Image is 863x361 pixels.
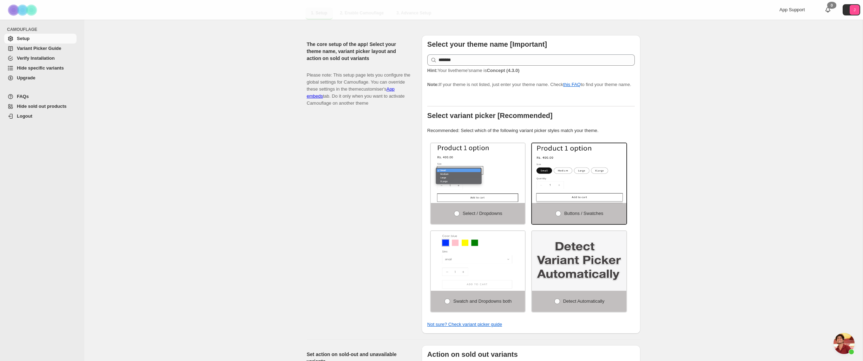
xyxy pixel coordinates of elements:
[564,211,603,216] span: Buttons / Swatches
[779,7,805,12] span: App Support
[17,113,32,119] span: Logout
[17,36,29,41] span: Setup
[427,82,439,87] strong: Note:
[307,41,410,62] h2: The core setup of the app! Select your theme name, variant picker layout and action on sold out v...
[4,111,77,121] a: Logout
[854,8,856,12] text: J
[427,322,502,327] a: Not sure? Check variant picker guide
[563,298,605,304] span: Detect Automatically
[427,67,635,88] p: If your theme is not listed, just enter your theme name. Check to find your theme name.
[4,73,77,83] a: Upgrade
[6,0,41,20] img: Camouflage
[7,27,79,32] span: CAMOUFLAGE
[17,46,61,51] span: Variant Picker Guide
[824,6,831,13] a: 0
[431,143,525,203] img: Select / Dropdowns
[4,101,77,111] a: Hide sold out products
[463,211,502,216] span: Select / Dropdowns
[4,53,77,63] a: Verify Installation
[307,65,410,107] p: Please note: This setup page lets you configure the global settings for Camouflage. You can overr...
[487,68,519,73] strong: Concept (4.3.0)
[843,4,860,15] button: Avatar with initials J
[17,94,29,99] span: FAQs
[427,68,438,73] strong: Hint:
[563,82,581,87] a: this FAQ
[4,92,77,101] a: FAQs
[17,75,35,80] span: Upgrade
[532,231,626,291] img: Detect Automatically
[4,44,77,53] a: Variant Picker Guide
[17,55,55,61] span: Verify Installation
[427,68,520,73] span: Your live theme's name is
[834,333,855,354] a: Open chat
[4,34,77,44] a: Setup
[532,143,626,203] img: Buttons / Swatches
[827,2,836,9] div: 0
[17,104,67,109] span: Hide sold out products
[427,112,553,119] b: Select variant picker [Recommended]
[431,231,525,291] img: Swatch and Dropdowns both
[850,5,859,15] span: Avatar with initials J
[453,298,512,304] span: Swatch and Dropdowns both
[427,350,518,358] b: Action on sold out variants
[427,127,635,134] p: Recommended: Select which of the following variant picker styles match your theme.
[17,65,64,71] span: Hide specific variants
[427,40,547,48] b: Select your theme name [Important]
[4,63,77,73] a: Hide specific variants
